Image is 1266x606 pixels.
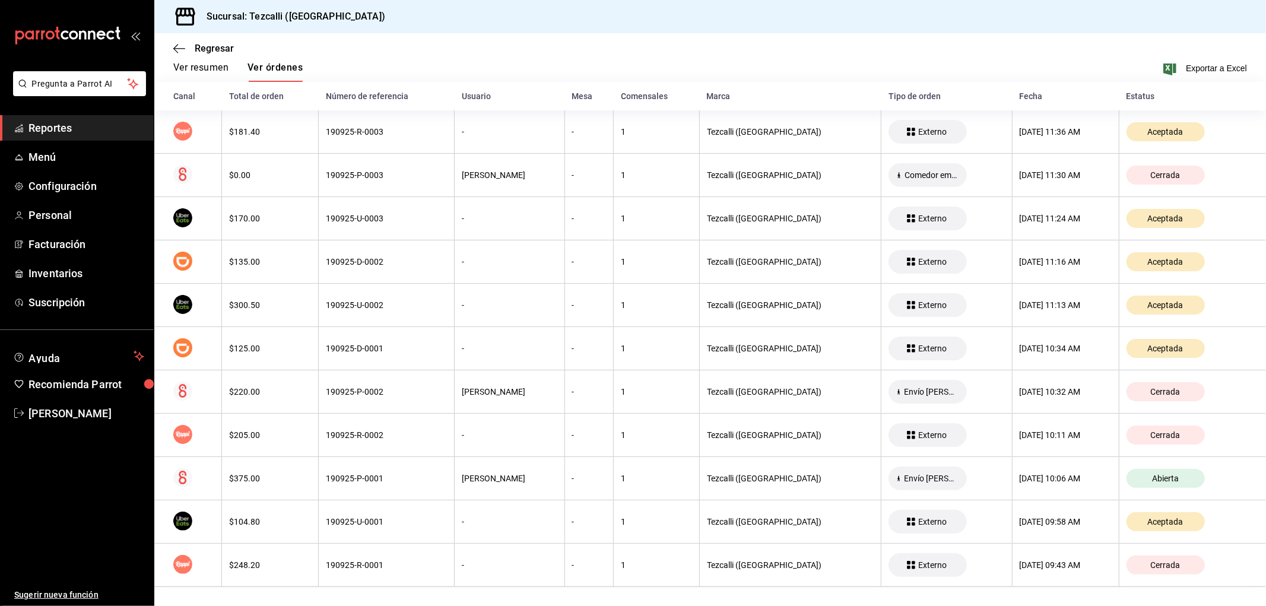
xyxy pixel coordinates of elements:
[173,62,303,82] div: navigation tabs
[707,257,874,266] div: Tezcalli ([GEOGRAPHIC_DATA])
[462,344,557,353] div: -
[229,474,311,483] div: $375.00
[913,344,951,353] span: Externo
[1020,257,1112,266] div: [DATE] 11:16 AM
[14,589,144,601] span: Sugerir nueva función
[1020,387,1112,396] div: [DATE] 10:32 AM
[1143,517,1188,526] span: Aceptada
[621,214,692,223] div: 1
[229,170,311,180] div: $0.00
[621,127,692,137] div: 1
[1020,214,1112,223] div: [DATE] 11:24 AM
[913,300,951,310] span: Externo
[572,517,607,526] div: -
[229,127,311,137] div: $181.40
[913,430,951,440] span: Externo
[913,214,951,223] span: Externo
[326,560,447,570] div: 190925-R-0001
[326,127,447,137] div: 190925-R-0003
[707,474,874,483] div: Tezcalli ([GEOGRAPHIC_DATA])
[1146,430,1185,440] span: Cerrada
[572,170,607,180] div: -
[1147,474,1183,483] span: Abierta
[1020,517,1112,526] div: [DATE] 09:58 AM
[462,430,557,440] div: -
[462,127,557,137] div: -
[462,170,557,180] div: [PERSON_NAME]
[572,560,607,570] div: -
[707,344,874,353] div: Tezcalli ([GEOGRAPHIC_DATA])
[462,517,557,526] div: -
[326,170,447,180] div: 190925-P-0003
[572,474,607,483] div: -
[707,214,874,223] div: Tezcalli ([GEOGRAPHIC_DATA])
[707,91,874,101] div: Marca
[621,170,692,180] div: 1
[13,71,146,96] button: Pregunta a Parrot AI
[326,517,447,526] div: 190925-U-0001
[28,265,144,281] span: Inventarios
[462,257,557,266] div: -
[229,387,311,396] div: $220.00
[1020,344,1112,353] div: [DATE] 10:34 AM
[326,344,447,353] div: 190925-D-0001
[707,430,874,440] div: Tezcalli ([GEOGRAPHIC_DATA])
[1143,127,1188,137] span: Aceptada
[229,300,311,310] div: $300.50
[1146,560,1185,570] span: Cerrada
[462,91,557,101] div: Usuario
[572,387,607,396] div: -
[195,43,234,54] span: Regresar
[707,517,874,526] div: Tezcalli ([GEOGRAPHIC_DATA])
[1020,300,1112,310] div: [DATE] 11:13 AM
[1020,430,1112,440] div: [DATE] 10:11 AM
[621,560,692,570] div: 1
[28,349,129,363] span: Ayuda
[229,560,311,570] div: $248.20
[1020,474,1112,483] div: [DATE] 10:06 AM
[621,430,692,440] div: 1
[326,91,448,101] div: Número de referencia
[889,91,1005,101] div: Tipo de orden
[572,430,607,440] div: -
[1146,170,1185,180] span: Cerrada
[28,207,144,223] span: Personal
[1143,344,1188,353] span: Aceptada
[197,9,385,24] h3: Sucursal: Tezcalli ([GEOGRAPHIC_DATA])
[1020,170,1112,180] div: [DATE] 11:30 AM
[462,560,557,570] div: -
[572,300,607,310] div: -
[707,387,874,396] div: Tezcalli ([GEOGRAPHIC_DATA])
[1143,257,1188,266] span: Aceptada
[173,62,229,82] button: Ver resumen
[707,170,874,180] div: Tezcalli ([GEOGRAPHIC_DATA])
[28,120,144,136] span: Reportes
[572,91,607,101] div: Mesa
[572,127,607,137] div: -
[572,344,607,353] div: -
[28,376,144,392] span: Recomienda Parrot
[462,300,557,310] div: -
[229,257,311,266] div: $135.00
[621,344,692,353] div: 1
[913,257,951,266] span: Externo
[1166,61,1247,75] span: Exportar a Excel
[229,344,311,353] div: $125.00
[28,236,144,252] span: Facturación
[621,257,692,266] div: 1
[229,91,312,101] div: Total de orden
[462,387,557,396] div: [PERSON_NAME]
[1143,214,1188,223] span: Aceptada
[32,78,128,90] span: Pregunta a Parrot AI
[913,560,951,570] span: Externo
[899,474,962,483] span: Envío [PERSON_NAME]
[621,300,692,310] div: 1
[229,214,311,223] div: $170.00
[131,31,140,40] button: open_drawer_menu
[326,387,447,396] div: 190925-P-0002
[1143,300,1188,310] span: Aceptada
[28,149,144,165] span: Menú
[572,214,607,223] div: -
[900,170,962,180] span: Comedor empleados
[248,62,303,82] button: Ver órdenes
